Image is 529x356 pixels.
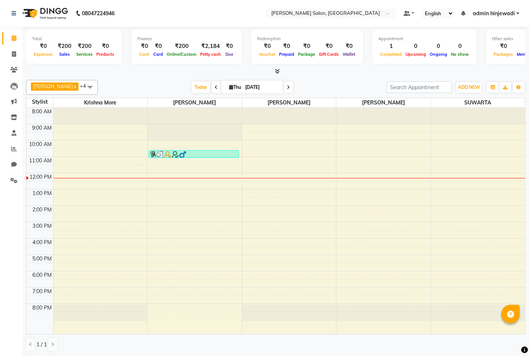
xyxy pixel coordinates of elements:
div: Stylist [26,98,53,106]
span: [PERSON_NAME] [148,98,242,107]
span: krishna more [54,98,148,107]
div: Appointment [378,36,471,42]
span: Wallet [341,52,357,57]
div: 5:00 PM [31,255,53,263]
span: Voucher [257,52,277,57]
span: Prepaid [277,52,296,57]
div: 2:00 PM [31,206,53,214]
span: Completed [378,52,404,57]
div: ₹0 [296,42,317,51]
a: x [73,83,76,89]
span: 1 / 1 [36,341,47,349]
div: Redemption [257,36,357,42]
span: Ongoing [428,52,449,57]
span: [PERSON_NAME] [33,83,73,89]
input: Search Appointment [387,81,452,93]
div: ₹0 [492,42,515,51]
div: 3:00 PM [31,222,53,230]
span: admin hinjewadi [473,10,515,17]
span: No show [449,52,471,57]
div: ₹0 [223,42,236,51]
span: [PERSON_NAME] [336,98,430,107]
div: ₹0 [257,42,277,51]
span: Services [74,52,94,57]
div: ₹0 [317,42,341,51]
span: +4 [80,83,92,89]
div: 9:00 AM [31,124,53,132]
span: Gift Cards [317,52,341,57]
div: Finance [137,36,236,42]
img: logo [19,3,70,24]
span: Petty cash [198,52,223,57]
div: 11:00 AM [28,157,53,165]
div: 1 [378,42,404,51]
div: ₹200 [165,42,198,51]
div: Total [32,36,116,42]
div: 0 [449,42,471,51]
span: Due [224,52,235,57]
div: 6:00 PM [31,271,53,279]
div: 10:00 AM [28,140,53,148]
span: Upcoming [404,52,428,57]
span: Packages [492,52,515,57]
div: ₹200 [55,42,74,51]
div: ₹0 [341,42,357,51]
div: 0 [404,42,428,51]
span: ADD NEW [458,84,480,90]
span: Sales [57,52,72,57]
div: ₹0 [137,42,151,51]
span: Today [192,81,210,93]
div: 4:00 PM [31,239,53,246]
span: [PERSON_NAME] [242,98,336,107]
span: Package [296,52,317,57]
b: 08047224946 [82,3,115,24]
div: 7:00 PM [31,288,53,295]
span: Cash [137,52,151,57]
div: ₹0 [277,42,296,51]
div: ₹200 [74,42,94,51]
span: Thu [227,84,243,90]
div: ₹0 [151,42,165,51]
div: 8:00 PM [31,304,53,312]
div: ₹2,184 [198,42,223,51]
div: 0 [428,42,449,51]
span: Expenses [32,52,55,57]
span: Online/Custom [165,52,198,57]
span: SUWARTA [431,98,525,107]
div: 1:00 PM [31,190,53,197]
div: 12:00 PM [28,173,53,181]
div: 8:00 AM [31,108,53,116]
span: Products [94,52,116,57]
div: ₹0 [94,42,116,51]
div: ₹0 [32,42,55,51]
button: ADD NEW [456,82,482,93]
span: Card [151,52,165,57]
input: 2025-09-04 [243,82,280,93]
div: [PERSON_NAME], TK01, 10:35 AM-11:05 AM, Keratin wash mens [149,151,239,158]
